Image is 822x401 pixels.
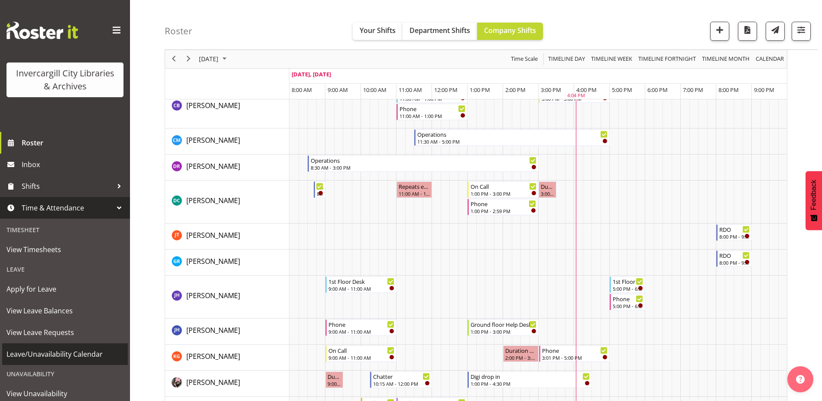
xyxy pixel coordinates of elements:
[701,54,751,65] button: Timeline Month
[754,86,774,94] span: 9:00 PM
[2,300,128,322] a: View Leave Balances
[484,26,536,35] span: Company Shifts
[186,377,240,388] a: [PERSON_NAME]
[325,276,396,293] div: Jill Harpur"s event - 1st Floor Desk Begin From Monday, September 29, 2025 at 9:00:00 AM GMT+13:0...
[6,304,123,317] span: View Leave Balances
[541,86,561,94] span: 3:00 PM
[6,243,123,256] span: View Timesheets
[165,224,289,250] td: Glen Tomlinson resource
[186,161,240,171] span: [PERSON_NAME]
[186,325,240,335] a: [PERSON_NAME]
[400,104,465,113] div: Phone
[403,23,477,40] button: Department Shifts
[471,372,590,381] div: Digi drop in
[6,326,123,339] span: View Leave Requests
[468,371,592,388] div: Keyu Chen"s event - Digi drop in Begin From Monday, September 29, 2025 at 1:00:00 PM GMT+13:00 En...
[186,196,240,205] span: [PERSON_NAME]
[539,181,556,198] div: Donald Cunningham"s event - Duration 0 hours - Donald Cunningham Begin From Monday, September 29,...
[186,230,240,240] a: [PERSON_NAME]
[414,129,610,146] div: Cindy Mulrooney"s event - Operations Begin From Monday, September 29, 2025 at 11:30:00 AM GMT+13:...
[22,158,126,171] span: Inbox
[373,372,430,381] div: Chatter
[168,54,180,65] button: Previous
[328,346,394,355] div: On Call
[637,54,698,65] button: Fortnight
[505,86,526,94] span: 2:00 PM
[505,346,536,355] div: Duration 1 hours - [PERSON_NAME]
[2,343,128,365] a: Leave/Unavailability Calendar
[186,256,240,266] a: [PERSON_NAME]
[292,70,331,78] span: [DATE], [DATE]
[738,22,757,41] button: Download a PDF of the roster for the current day
[186,290,240,301] a: [PERSON_NAME]
[165,371,289,397] td: Keyu Chen resource
[317,182,323,191] div: Newspapers
[613,294,643,303] div: Phone
[6,387,123,400] span: View Unavailability
[576,86,597,94] span: 4:00 PM
[2,221,128,239] div: Timesheet
[165,85,289,128] td: Chris Broad resource
[683,86,703,94] span: 7:00 PM
[314,181,325,198] div: Donald Cunningham"s event - Newspapers Begin From Monday, September 29, 2025 at 8:40:00 AM GMT+13...
[806,171,822,230] button: Feedback - Show survey
[22,136,126,149] span: Roster
[2,239,128,260] a: View Timesheets
[373,380,430,387] div: 10:15 AM - 12:00 PM
[165,181,289,224] td: Donald Cunningham resource
[399,182,430,191] div: Repeats every [DATE] - [PERSON_NAME]
[328,354,394,361] div: 9:00 AM - 11:00 AM
[311,156,536,164] div: Operations
[15,67,115,93] div: Invercargill City Libraries & Archives
[198,54,219,65] span: [DATE]
[186,351,240,362] a: [PERSON_NAME]
[637,54,697,65] span: Timeline Fortnight
[6,22,78,39] img: Rosterit website logo
[400,112,465,119] div: 11:00 AM - 1:00 PM
[328,277,394,286] div: 1st Floor Desk
[541,182,554,191] div: Duration 0 hours - [PERSON_NAME]
[308,155,539,172] div: Debra Robinson"s event - Operations Begin From Monday, September 29, 2025 at 8:30:00 AM GMT+13:00...
[468,199,538,215] div: Donald Cunningham"s event - Phone Begin From Monday, September 29, 2025 at 1:00:00 PM GMT+13:00 E...
[470,86,490,94] span: 1:00 PM
[22,201,113,214] span: Time & Attendance
[754,54,786,65] button: Month
[718,86,739,94] span: 8:00 PM
[328,320,394,329] div: Phone
[468,181,539,198] div: Donald Cunningham"s event - On Call Begin From Monday, September 29, 2025 at 1:00:00 PM GMT+13:00...
[468,319,539,336] div: Jillian Hunter"s event - Ground floor Help Desk Begin From Monday, September 29, 2025 at 1:00:00 ...
[196,50,232,68] div: September 29, 2025
[716,250,752,267] div: Grace Roscoe-Squires"s event - RDO Begin From Monday, September 29, 2025 at 8:00:00 PM GMT+13:00 ...
[590,54,634,65] button: Timeline Week
[165,250,289,276] td: Grace Roscoe-Squires resource
[396,181,432,198] div: Donald Cunningham"s event - Repeats every monday - Donald Cunningham Begin From Monday, September...
[325,319,396,336] div: Jillian Hunter"s event - Phone Begin From Monday, September 29, 2025 at 9:00:00 AM GMT+13:00 Ends...
[311,164,536,171] div: 8:30 AM - 3:00 PM
[542,346,608,355] div: Phone
[186,100,240,111] a: [PERSON_NAME]
[701,54,751,65] span: Timeline Month
[417,138,608,145] div: 11:30 AM - 5:00 PM
[613,302,643,309] div: 5:00 PM - 6:00 PM
[186,195,240,206] a: [PERSON_NAME]
[471,328,536,335] div: 1:00 PM - 3:00 PM
[328,328,394,335] div: 9:00 AM - 11:00 AM
[165,276,289,319] td: Jill Harpur resource
[198,54,231,65] button: September 2025
[510,54,539,65] button: Time Scale
[719,225,750,233] div: RDO
[370,371,432,388] div: Keyu Chen"s event - Chatter Begin From Monday, September 29, 2025 at 10:15:00 AM GMT+13:00 Ends A...
[325,371,343,388] div: Keyu Chen"s event - Duration 0 hours - Keyu Chen Begin From Monday, September 29, 2025 at 9:00:00...
[183,54,195,65] button: Next
[792,22,811,41] button: Filter Shifts
[539,345,610,362] div: Katie Greene"s event - Phone Begin From Monday, September 29, 2025 at 3:01:00 PM GMT+13:00 Ends A...
[328,285,394,292] div: 9:00 AM - 11:00 AM
[166,50,181,68] div: previous period
[503,345,539,362] div: Katie Greene"s event - Duration 1 hours - Katie Greene Begin From Monday, September 29, 2025 at 2...
[719,259,750,266] div: 8:00 PM - 9:00 PM
[165,26,192,36] h4: Roster
[328,380,341,387] div: 9:00 AM - 9:30 AM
